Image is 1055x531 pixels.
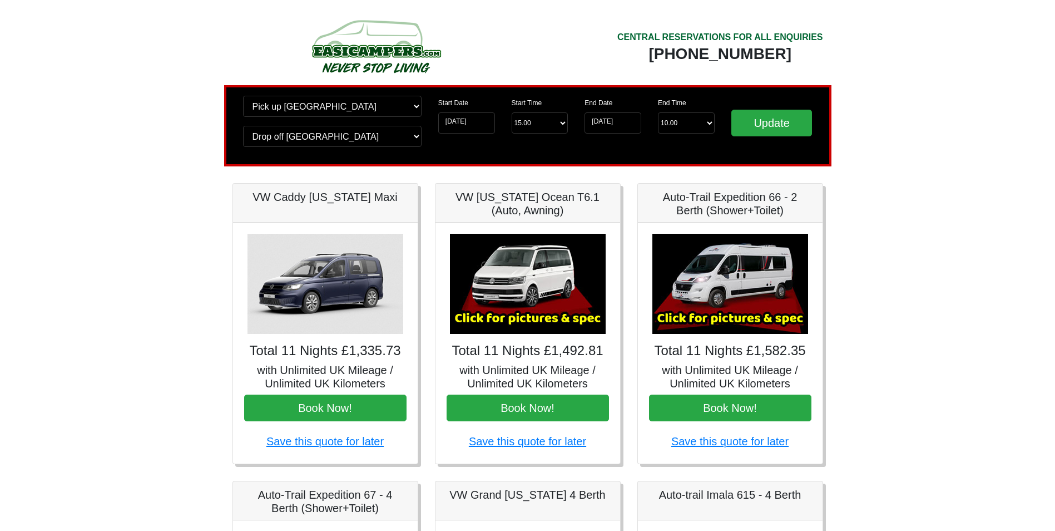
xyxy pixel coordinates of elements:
[447,488,609,501] h5: VW Grand [US_STATE] 4 Berth
[244,363,407,390] h5: with Unlimited UK Mileage / Unlimited UK Kilometers
[649,190,811,217] h5: Auto-Trail Expedition 66 - 2 Berth (Shower+Toilet)
[244,395,407,421] button: Book Now!
[731,110,813,136] input: Update
[469,435,586,448] a: Save this quote for later
[617,31,823,44] div: CENTRAL RESERVATIONS FOR ALL ENQUIRIES
[649,343,811,359] h4: Total 11 Nights £1,582.35
[244,190,407,204] h5: VW Caddy [US_STATE] Maxi
[438,112,495,134] input: Start Date
[450,234,606,334] img: VW California Ocean T6.1 (Auto, Awning)
[585,98,612,108] label: End Date
[671,435,789,448] a: Save this quote for later
[649,363,811,390] h5: with Unlimited UK Mileage / Unlimited UK Kilometers
[447,395,609,421] button: Book Now!
[438,98,468,108] label: Start Date
[617,44,823,64] div: [PHONE_NUMBER]
[649,488,811,501] h5: Auto-trail Imala 615 - 4 Berth
[244,488,407,515] h5: Auto-Trail Expedition 67 - 4 Berth (Shower+Toilet)
[649,395,811,421] button: Book Now!
[585,112,641,134] input: Return Date
[247,234,403,334] img: VW Caddy California Maxi
[652,234,808,334] img: Auto-Trail Expedition 66 - 2 Berth (Shower+Toilet)
[270,16,482,77] img: campers-checkout-logo.png
[447,190,609,217] h5: VW [US_STATE] Ocean T6.1 (Auto, Awning)
[447,343,609,359] h4: Total 11 Nights £1,492.81
[512,98,542,108] label: Start Time
[447,363,609,390] h5: with Unlimited UK Mileage / Unlimited UK Kilometers
[266,435,384,448] a: Save this quote for later
[244,343,407,359] h4: Total 11 Nights £1,335.73
[658,98,686,108] label: End Time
